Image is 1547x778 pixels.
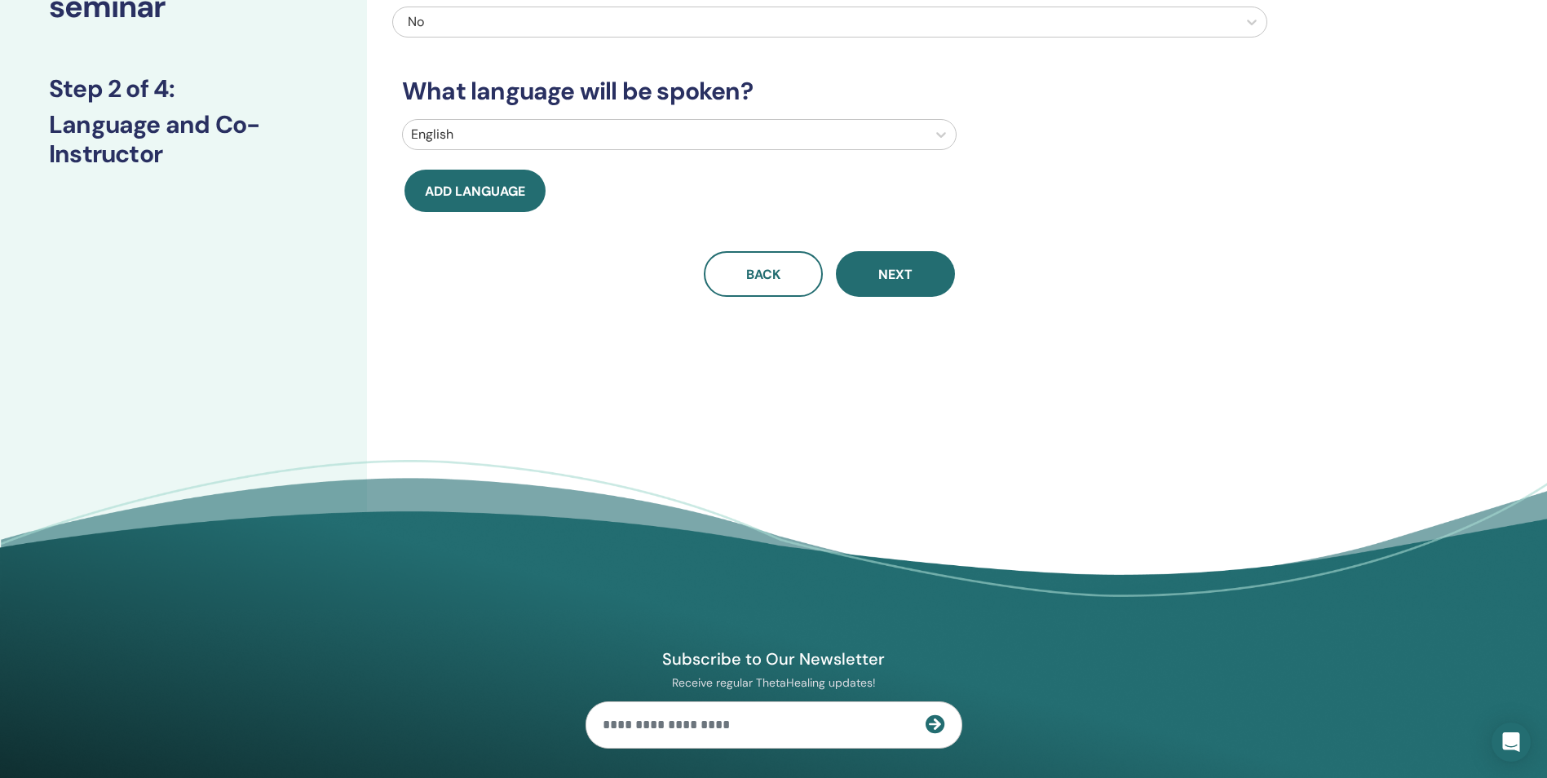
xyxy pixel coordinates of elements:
button: Add language [404,170,546,212]
span: Add language [425,183,525,200]
h3: Step 2 of 4 : [49,74,318,104]
span: No [408,13,424,30]
button: Next [836,251,955,297]
h3: Language and Co-Instructor [49,110,318,169]
button: Back [704,251,823,297]
span: Next [878,266,913,283]
h4: Subscribe to Our Newsletter [586,648,962,670]
span: Back [746,266,780,283]
p: Receive regular ThetaHealing updates! [586,675,962,690]
h3: What language will be spoken? [392,77,1267,106]
div: Open Intercom Messenger [1492,723,1531,762]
